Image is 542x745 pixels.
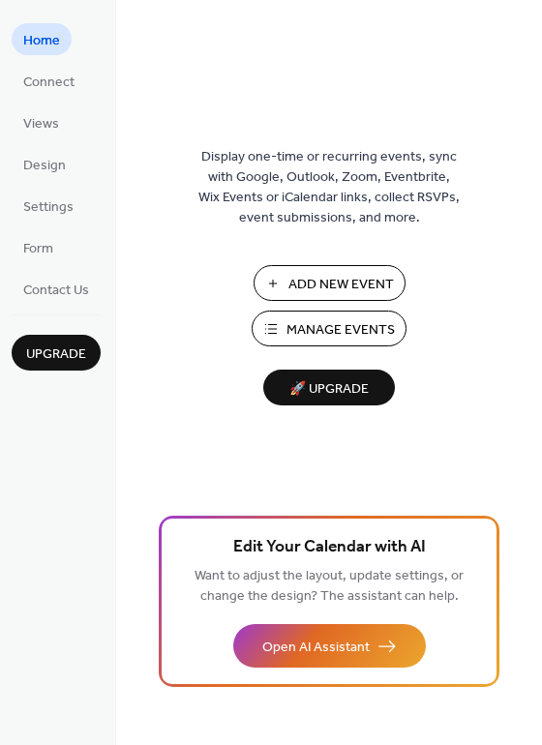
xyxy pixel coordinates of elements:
[254,265,406,301] button: Add New Event
[262,638,370,658] span: Open AI Assistant
[195,563,464,610] span: Want to adjust the layout, update settings, or change the design? The assistant can help.
[23,156,66,176] span: Design
[23,73,75,93] span: Connect
[23,281,89,301] span: Contact Us
[12,106,71,138] a: Views
[23,197,74,218] span: Settings
[23,114,59,134] span: Views
[12,23,72,55] a: Home
[288,275,394,295] span: Add New Event
[233,534,426,561] span: Edit Your Calendar with AI
[23,31,60,51] span: Home
[198,147,460,228] span: Display one-time or recurring events, sync with Google, Outlook, Zoom, Eventbrite, Wix Events or ...
[12,335,101,371] button: Upgrade
[275,376,383,402] span: 🚀 Upgrade
[12,231,65,263] a: Form
[12,190,85,222] a: Settings
[23,239,53,259] span: Form
[286,320,395,341] span: Manage Events
[252,311,406,346] button: Manage Events
[12,273,101,305] a: Contact Us
[12,148,77,180] a: Design
[12,65,86,97] a: Connect
[233,624,426,668] button: Open AI Assistant
[26,344,86,365] span: Upgrade
[263,370,395,405] button: 🚀 Upgrade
